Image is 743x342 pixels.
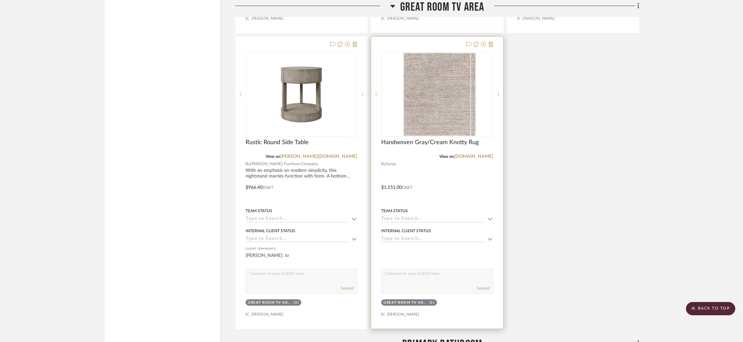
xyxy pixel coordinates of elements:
div: Internal Client Status [381,228,431,234]
div: Great Room TV Area [384,300,428,305]
a: [DOMAIN_NAME] [454,154,493,159]
div: [PERSON_NAME]: tv [246,252,357,266]
div: Great Room TV Area [248,300,292,305]
span: Surya [386,161,396,167]
span: Handwoven Gray/Cream Knotty Rug [381,139,479,146]
div: (1) [294,300,299,305]
a: [PERSON_NAME][DOMAIN_NAME] [280,154,357,159]
div: Team Status [246,208,272,214]
span: View on [266,154,280,158]
div: (1) [429,300,435,305]
span: [PERSON_NAME] Furniture Company [250,161,318,167]
input: Type to Search… [246,236,349,243]
button: Submit [341,285,353,291]
img: Handwoven Gray/Cream Knotty Rug [403,53,471,136]
img: Rustic Round Side Table [260,53,343,136]
span: By [381,161,386,167]
button: Submit [477,285,489,291]
span: Rustic Round Side Table [246,139,309,146]
input: Type to Search… [381,236,485,243]
input: Type to Search… [381,216,485,223]
scroll-to-top-button: BACK TO TOP [686,302,735,315]
span: By [246,161,250,167]
div: Internal Client Status [246,228,295,234]
span: View on [439,154,454,158]
div: Team Status [381,208,408,214]
input: Type to Search… [246,216,349,223]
